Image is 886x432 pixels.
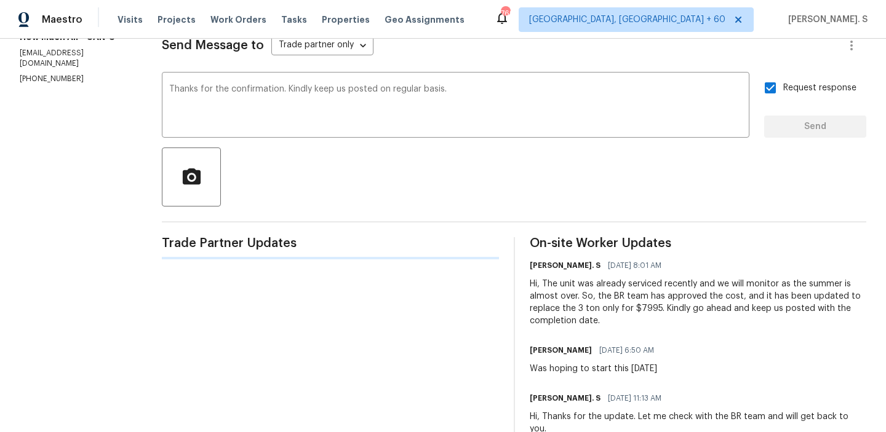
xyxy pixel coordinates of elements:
[322,14,370,26] span: Properties
[530,259,601,272] h6: [PERSON_NAME]. S
[530,363,661,375] div: Was hoping to start this [DATE]
[271,36,373,56] div: Trade partner only
[501,7,509,20] div: 769
[158,14,196,26] span: Projects
[20,74,132,84] p: [PHONE_NUMBER]
[599,344,654,356] span: [DATE] 6:50 AM
[530,344,592,356] h6: [PERSON_NAME]
[530,278,867,327] div: Hi, The unit was already serviced recently and we will monitor as the summer is almost over. So, ...
[20,48,132,69] p: [EMAIL_ADDRESS][DOMAIN_NAME]
[783,82,856,95] span: Request response
[530,237,867,249] span: On-site Worker Updates
[118,14,143,26] span: Visits
[385,14,465,26] span: Geo Assignments
[529,14,725,26] span: [GEOGRAPHIC_DATA], [GEOGRAPHIC_DATA] + 60
[281,15,307,24] span: Tasks
[162,237,499,249] span: Trade Partner Updates
[608,259,661,272] span: [DATE] 8:01 AM
[169,85,742,128] textarea: Thanks for the confirmation. Kindly keep us posted on regular basis.
[608,392,661,404] span: [DATE] 11:13 AM
[530,392,601,404] h6: [PERSON_NAME]. S
[42,14,82,26] span: Maestro
[162,39,264,52] span: Send Message to
[210,14,266,26] span: Work Orders
[783,14,868,26] span: [PERSON_NAME]. S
